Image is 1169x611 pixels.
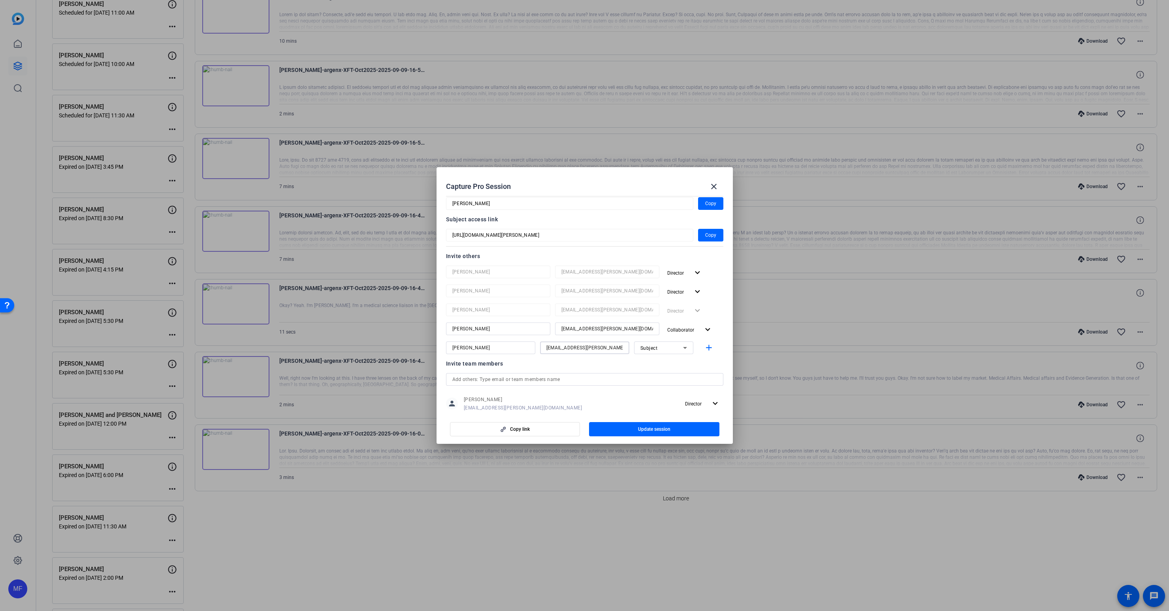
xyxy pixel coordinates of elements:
span: Copy link [510,426,530,432]
input: Email... [561,324,653,334]
div: Invite team members [446,359,723,368]
input: Email... [561,305,653,315]
div: Capture Pro Session [446,177,723,196]
button: Collaborator [664,322,716,337]
span: [EMAIL_ADDRESS][PERSON_NAME][DOMAIN_NAME] [464,405,582,411]
span: Collaborator [667,327,694,333]
input: Email... [546,343,623,353]
button: Director [664,266,706,280]
input: Name... [452,324,544,334]
span: [PERSON_NAME] [464,396,582,403]
button: Update session [589,422,719,436]
input: Add others: Type email or team members name [452,375,717,384]
input: Name... [452,343,529,353]
button: Director [664,285,706,299]
span: Copy [705,230,716,240]
div: Subject access link [446,215,723,224]
input: Session OTP [452,230,687,240]
span: Director [685,401,702,407]
input: Email... [561,267,653,277]
button: Copy link [450,422,580,436]
input: Session OTP [452,199,687,208]
span: Director [667,289,684,295]
mat-icon: close [709,182,719,191]
span: Subject [640,345,658,351]
span: Update session [638,426,670,432]
mat-icon: expand_more [693,268,702,278]
button: Director [682,396,723,411]
mat-icon: add [704,343,714,353]
span: Copy [705,199,716,208]
input: Name... [452,286,544,296]
button: Copy [698,229,723,241]
input: Name... [452,305,544,315]
mat-icon: expand_more [710,399,720,409]
input: Name... [452,267,544,277]
div: Invite others [446,251,723,261]
button: Copy [698,197,723,210]
mat-icon: person [446,398,458,409]
mat-icon: expand_more [693,287,702,297]
span: Director [667,270,684,276]
input: Email... [561,286,653,296]
mat-icon: expand_more [703,325,713,335]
